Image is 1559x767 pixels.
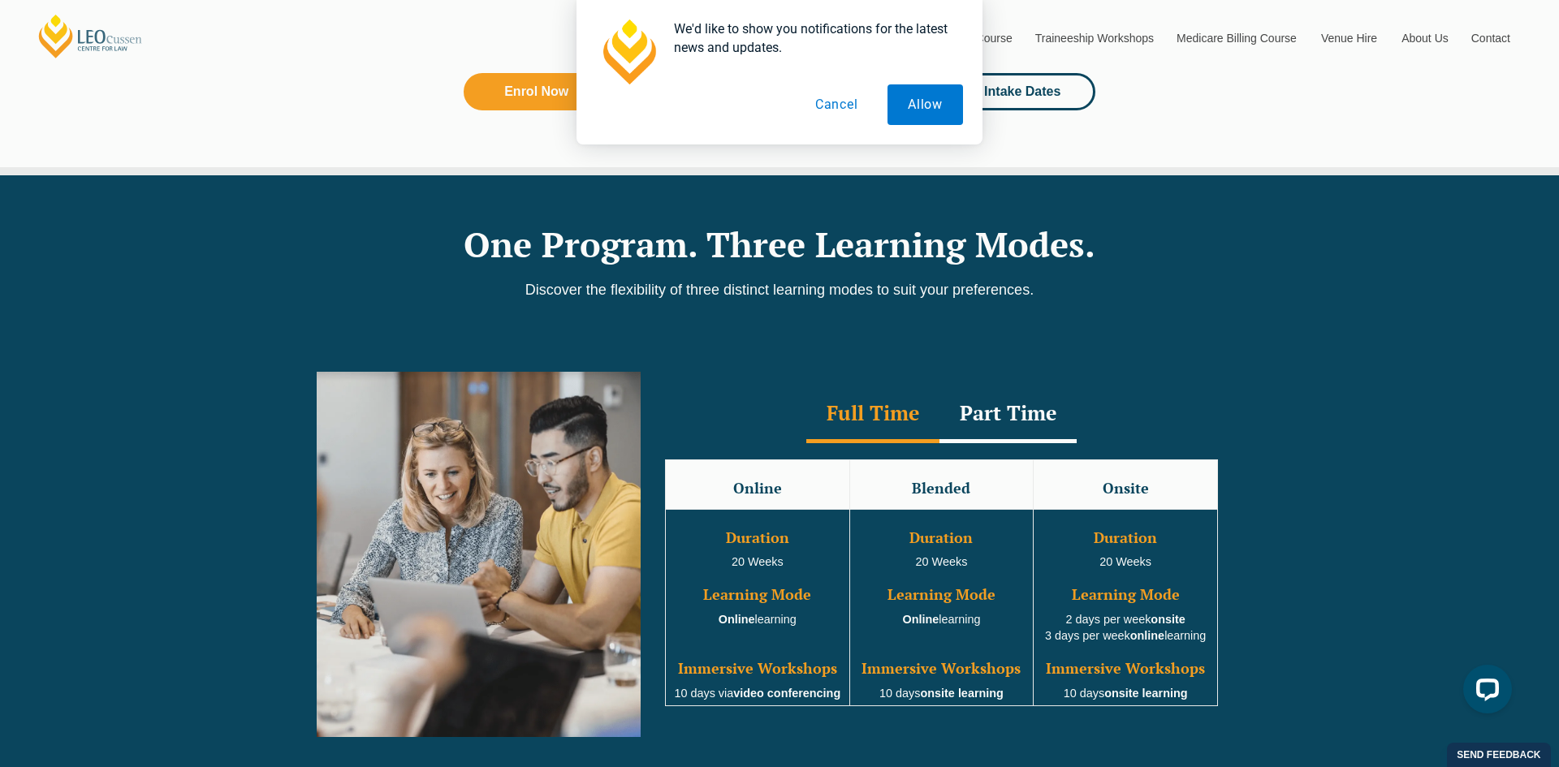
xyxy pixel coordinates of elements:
button: Allow [887,84,963,125]
img: notification icon [596,19,661,84]
iframe: LiveChat chat widget [1450,658,1518,726]
div: We'd like to show you notifications for the latest news and updates. [661,19,963,57]
button: Cancel [795,84,879,125]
